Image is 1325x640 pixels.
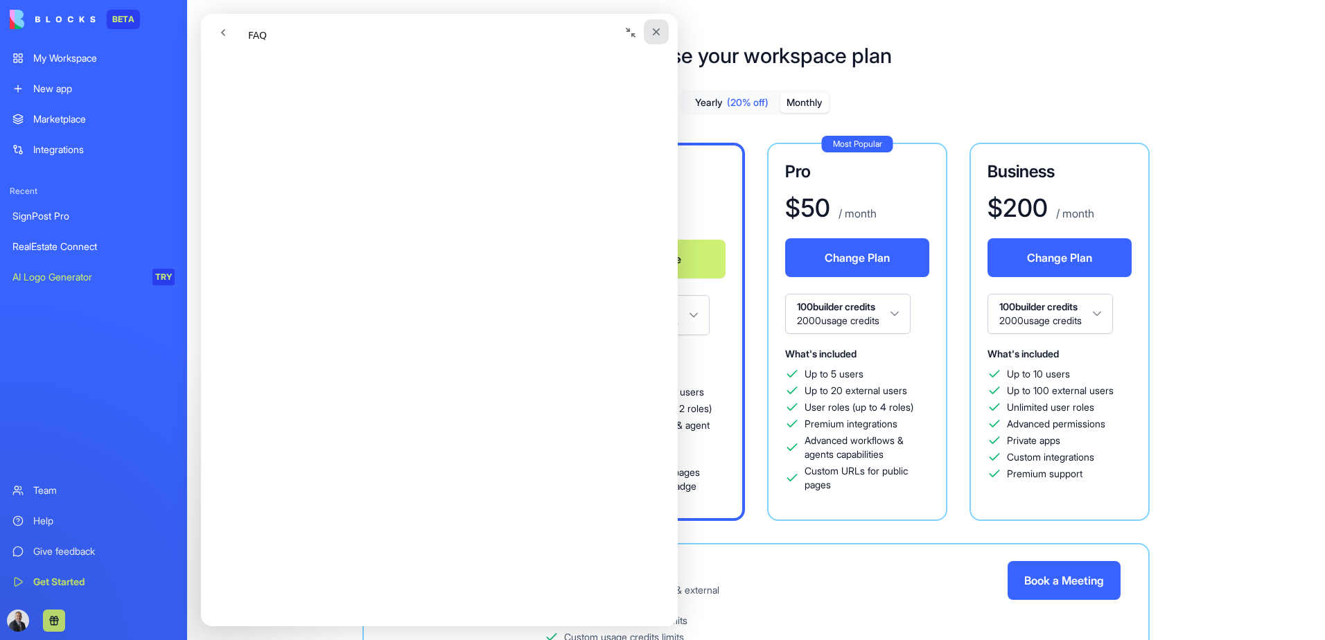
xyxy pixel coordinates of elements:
[805,367,863,381] span: Up to 5 users
[780,93,829,113] button: Monthly
[4,537,183,565] a: Give feedback
[7,610,29,632] img: ACg8ocLBKVDv-t24ZmSdbx4-sXTpmyPckNZ7SWjA-tiWuwpKsCaFGmO6aA=s96-c
[1007,400,1094,414] span: Unlimited user roles
[785,348,857,359] span: What's included
[620,43,892,68] h1: Choose your workspace plan
[33,483,175,497] div: Team
[785,161,929,183] h3: Pro
[201,14,678,626] iframe: Intercom live chat
[152,269,175,285] div: TRY
[4,202,183,230] a: SignPost Pro
[805,400,913,414] span: User roles (up to 4 roles)
[4,75,183,103] a: New app
[4,507,183,535] a: Help
[4,186,183,197] span: Recent
[4,263,183,291] a: AI Logo GeneratorTRY
[4,105,183,133] a: Marketplace
[10,10,96,29] img: logo
[12,209,175,223] div: SignPost Pro
[822,136,893,152] div: Most Popular
[12,270,143,284] div: AI Logo Generator
[1008,561,1121,600] button: Book a Meeting
[33,514,175,528] div: Help
[1007,384,1114,398] span: Up to 100 external users
[988,194,1048,222] h1: $ 200
[988,238,1132,277] button: Change Plan
[33,51,175,65] div: My Workspace
[1007,467,1082,481] span: Premium support
[33,112,175,126] div: Marketplace
[4,44,183,72] a: My Workspace
[785,238,929,277] button: Change Plan
[107,10,140,29] div: BETA
[988,161,1132,183] h3: Business
[1007,450,1094,464] span: Custom integrations
[785,194,830,222] h1: $ 50
[1007,417,1105,431] span: Advanced permissions
[33,143,175,157] div: Integrations
[1007,434,1060,447] span: Private apps
[4,136,183,163] a: Integrations
[33,544,175,558] div: Give feedback
[727,96,769,109] span: (20% off)
[988,348,1059,359] span: What's included
[4,233,183,260] a: RealEstate Connect
[805,464,929,492] span: Custom URLs for public pages
[33,82,175,96] div: New app
[4,477,183,504] a: Team
[1007,367,1070,381] span: Up to 10 users
[12,240,175,254] div: RealEstate Connect
[4,568,183,596] a: Get Started
[33,575,175,589] div: Get Started
[805,384,907,398] span: Up to 20 external users
[683,93,780,113] button: Yearly
[836,205,877,222] p: / month
[10,10,140,29] a: BETA
[1053,205,1094,222] p: / month
[805,434,929,461] span: Advanced workflows & agents capabilities
[805,417,897,431] span: Premium integrations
